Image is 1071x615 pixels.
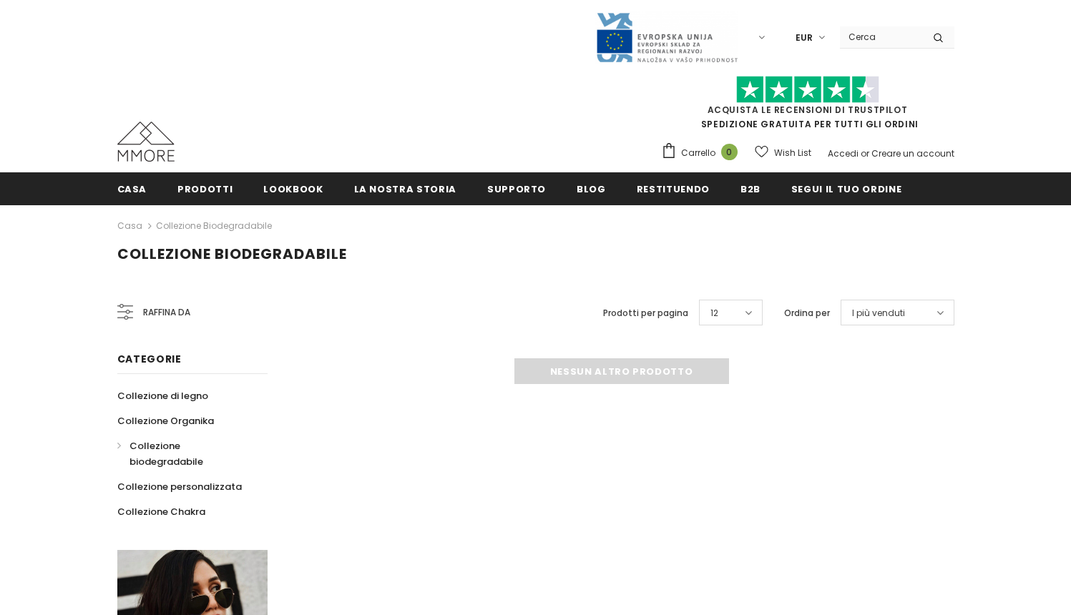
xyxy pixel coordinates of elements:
[156,220,272,232] a: Collezione biodegradabile
[117,352,182,366] span: Categorie
[603,306,688,320] label: Prodotti per pagina
[871,147,954,159] a: Creare un account
[117,217,142,235] a: Casa
[681,146,715,160] span: Carrello
[796,31,813,45] span: EUR
[117,499,205,524] a: Collezione Chakra
[661,142,745,164] a: Carrello 0
[117,433,252,474] a: Collezione biodegradabile
[177,172,233,205] a: Prodotti
[143,305,190,320] span: Raffina da
[117,122,175,162] img: Casi MMORE
[487,172,546,205] a: supporto
[117,244,347,264] span: Collezione biodegradabile
[852,306,905,320] span: I più venduti
[774,146,811,160] span: Wish List
[577,182,606,196] span: Blog
[791,172,901,205] a: Segui il tuo ordine
[708,104,908,116] a: Acquista le recensioni di TrustPilot
[117,505,205,518] span: Collezione Chakra
[117,414,214,428] span: Collezione Organika
[117,408,214,433] a: Collezione Organika
[129,439,203,468] span: Collezione biodegradabile
[637,182,710,196] span: Restituendo
[840,26,922,47] input: Search Site
[263,172,323,205] a: Lookbook
[577,172,606,205] a: Blog
[755,140,811,165] a: Wish List
[117,474,242,499] a: Collezione personalizzata
[637,172,710,205] a: Restituendo
[177,182,233,196] span: Prodotti
[354,182,456,196] span: La nostra storia
[736,76,879,104] img: Fidati di Pilot Stars
[117,383,208,408] a: Collezione di legno
[354,172,456,205] a: La nostra storia
[661,82,954,130] span: SPEDIZIONE GRATUITA PER TUTTI GLI ORDINI
[595,11,738,64] img: Javni Razpis
[595,31,738,43] a: Javni Razpis
[721,144,738,160] span: 0
[117,480,242,493] span: Collezione personalizzata
[117,182,147,196] span: Casa
[117,389,208,403] span: Collezione di legno
[791,182,901,196] span: Segui il tuo ordine
[861,147,869,159] span: or
[117,172,147,205] a: Casa
[263,182,323,196] span: Lookbook
[784,306,830,320] label: Ordina per
[740,182,761,196] span: B2B
[740,172,761,205] a: B2B
[487,182,546,196] span: supporto
[710,306,718,320] span: 12
[828,147,859,159] a: Accedi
